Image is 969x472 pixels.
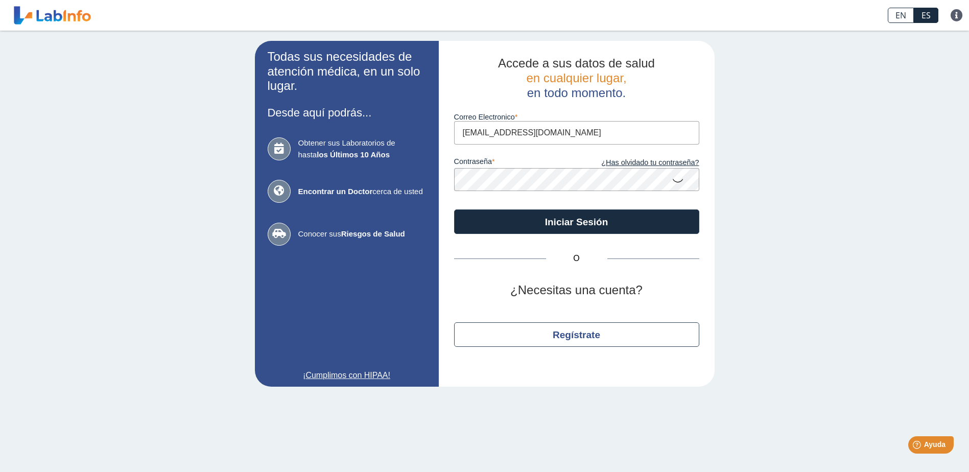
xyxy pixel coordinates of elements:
h3: Desde aquí podrás... [268,106,426,119]
a: ¡Cumplimos con HIPAA! [268,369,426,382]
b: Riesgos de Salud [341,229,405,238]
button: Regístrate [454,322,699,347]
iframe: Help widget launcher [878,432,958,461]
span: cerca de usted [298,186,426,198]
h2: ¿Necesitas una cuenta? [454,283,699,298]
b: Encontrar un Doctor [298,187,373,196]
b: los Últimos 10 Años [317,150,390,159]
h2: Todas sus necesidades de atención médica, en un solo lugar. [268,50,426,93]
span: en cualquier lugar, [526,71,626,85]
span: Obtener sus Laboratorios de hasta [298,137,426,160]
label: contraseña [454,157,577,169]
label: Correo Electronico [454,113,699,121]
button: Iniciar Sesión [454,209,699,234]
span: en todo momento. [527,86,626,100]
span: Conocer sus [298,228,426,240]
span: O [546,252,607,265]
a: EN [888,8,914,23]
a: ¿Has olvidado tu contraseña? [577,157,699,169]
a: ES [914,8,938,23]
span: Accede a sus datos de salud [498,56,655,70]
